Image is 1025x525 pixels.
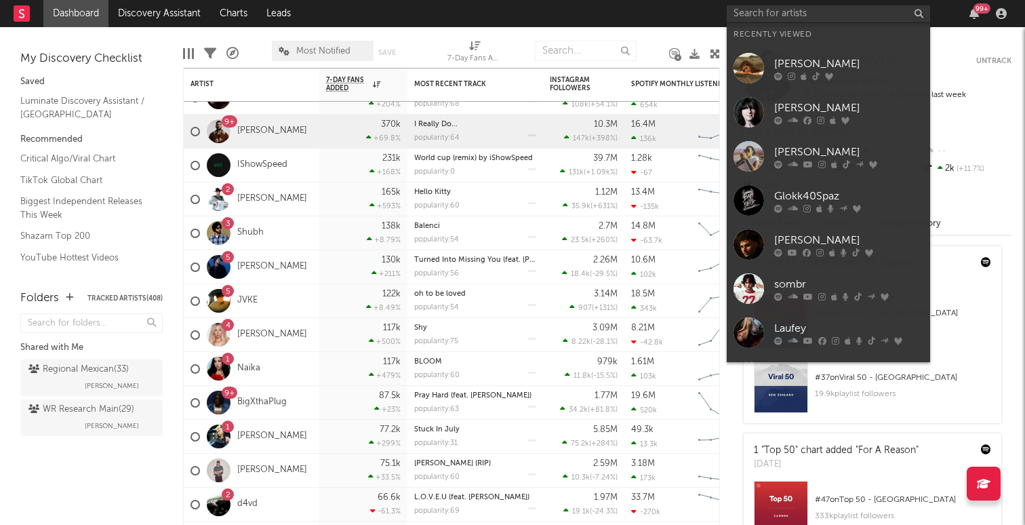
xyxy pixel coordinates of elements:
[574,372,591,380] span: 11.8k
[727,222,930,267] a: [PERSON_NAME]
[190,80,292,88] div: Artist
[20,290,59,307] div: Folders
[592,271,616,278] span: -29.5 %
[692,386,753,420] svg: Chart title
[414,222,440,230] a: Balenci
[20,194,149,222] a: Biggest Independent Releases This Week
[414,494,529,501] a: L.O.V.E.U (feat. [PERSON_NAME])
[571,271,590,278] span: 18.4k
[226,34,239,73] div: A&R Pipeline
[204,34,216,73] div: Filters
[692,250,753,284] svg: Chart title
[380,425,401,434] div: 77.2k
[237,159,287,171] a: IShowSpeed
[414,155,533,162] a: World cup (remix) by iShowSpeed
[692,488,753,522] svg: Chart title
[414,460,491,467] a: [PERSON_NAME] (RIP)
[571,338,590,346] span: 8.22k
[382,256,401,265] div: 130k
[383,357,401,366] div: 117k
[535,41,637,61] input: Search...
[370,507,401,516] div: -61.3 %
[447,51,502,67] div: 7-Day Fans Added (7-Day Fans Added)
[414,290,536,298] div: oh to be loved
[369,201,401,210] div: +593 %
[631,120,656,129] div: 16.4M
[593,154,618,163] div: 39.7M
[414,189,536,196] div: Hello Kitty
[571,203,590,210] span: 35.9k
[595,188,618,197] div: 1.12M
[237,465,307,476] a: [PERSON_NAME]
[371,269,401,278] div: +211 %
[727,5,930,22] input: Search for artists
[692,454,753,488] svg: Chart title
[369,439,401,448] div: +299 %
[569,303,618,312] div: ( )
[414,426,536,433] div: Stuck In July
[565,371,618,380] div: ( )
[237,227,264,239] a: Shubh
[631,290,655,298] div: 18.5M
[590,406,616,414] span: +81.8 %
[379,391,401,400] div: 87.5k
[692,115,753,149] svg: Chart title
[563,507,618,516] div: ( )
[631,372,656,381] div: 103k
[774,276,923,292] div: sombr
[368,473,401,482] div: +33.5 %
[631,304,657,313] div: 343k
[237,363,260,374] a: Naïka
[447,34,502,73] div: 7-Day Fans Added (7-Day Fans Added)
[369,337,401,346] div: +500 %
[28,402,134,418] div: WR Research Main ( 29 )
[727,90,930,134] a: [PERSON_NAME]
[414,406,459,413] div: popularity: 63
[631,425,654,434] div: 49.3k
[578,305,592,312] span: 907
[563,337,618,346] div: ( )
[562,269,618,278] div: ( )
[414,100,460,108] div: popularity: 68
[631,459,655,468] div: 3.18M
[382,188,401,197] div: 165k
[593,256,618,265] div: 2.26M
[631,338,663,347] div: -42.8k
[414,202,460,210] div: popularity: 60
[550,76,597,92] div: Instagram Followers
[593,372,616,380] span: -15.5 %
[631,80,733,88] div: Spotify Monthly Listeners
[591,237,616,244] span: +260 %
[597,357,618,366] div: 979k
[563,100,618,109] div: ( )
[631,100,658,109] div: 654k
[754,444,919,458] div: 1 "Top 50" chart added
[369,168,401,176] div: +168 %
[237,329,307,341] a: [PERSON_NAME]
[571,101,588,109] span: 108k
[414,189,451,196] a: Hello Kitty
[590,101,616,109] span: +54.1 %
[569,406,588,414] span: 34.2k
[692,182,753,216] svg: Chart title
[569,169,584,176] span: 131k
[414,121,536,128] div: I Really Do...
[380,459,401,468] div: 75.1k
[237,295,258,307] a: JVKE
[733,26,923,43] div: Recently Viewed
[969,8,979,19] button: 99+
[85,418,139,434] span: [PERSON_NAME]
[20,132,163,148] div: Recommended
[414,358,442,366] a: BLOOM
[366,303,401,312] div: +8.49 %
[366,134,401,142] div: +69.8 %
[921,160,1011,178] div: 2k
[183,34,194,73] div: Edit Columns
[631,134,656,143] div: 136k
[631,154,652,163] div: 1.28k
[20,151,149,166] a: Critical Algo/Viral Chart
[414,222,536,230] div: Balenci
[20,340,163,356] div: Shared with Me
[414,236,459,244] div: popularity: 54
[815,386,991,402] div: 19.9k playlist followers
